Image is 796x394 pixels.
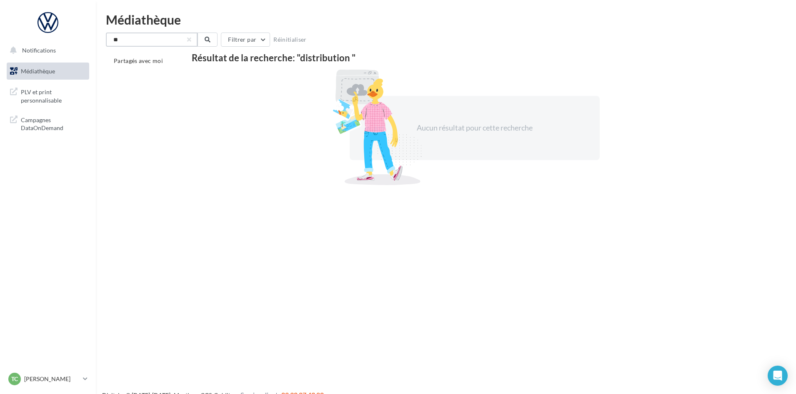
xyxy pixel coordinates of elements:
[7,371,89,387] a: TC [PERSON_NAME]
[21,68,55,75] span: Médiathèque
[270,35,310,45] button: Réinitialiser
[22,47,56,54] span: Notifications
[768,366,788,386] div: Open Intercom Messenger
[221,33,270,47] button: Filtrer par
[114,57,163,64] span: Partagés avec moi
[24,375,80,383] p: [PERSON_NAME]
[192,53,757,63] div: Résultat de la recherche: "distribution "
[5,42,88,59] button: Notifications
[21,86,86,104] span: PLV et print personnalisable
[106,13,786,26] div: Médiathèque
[5,83,91,108] a: PLV et print personnalisable
[21,114,86,132] span: Campagnes DataOnDemand
[5,63,91,80] a: Médiathèque
[11,375,18,383] span: TC
[417,123,533,132] span: Aucun résultat pour cette recherche
[5,111,91,136] a: Campagnes DataOnDemand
